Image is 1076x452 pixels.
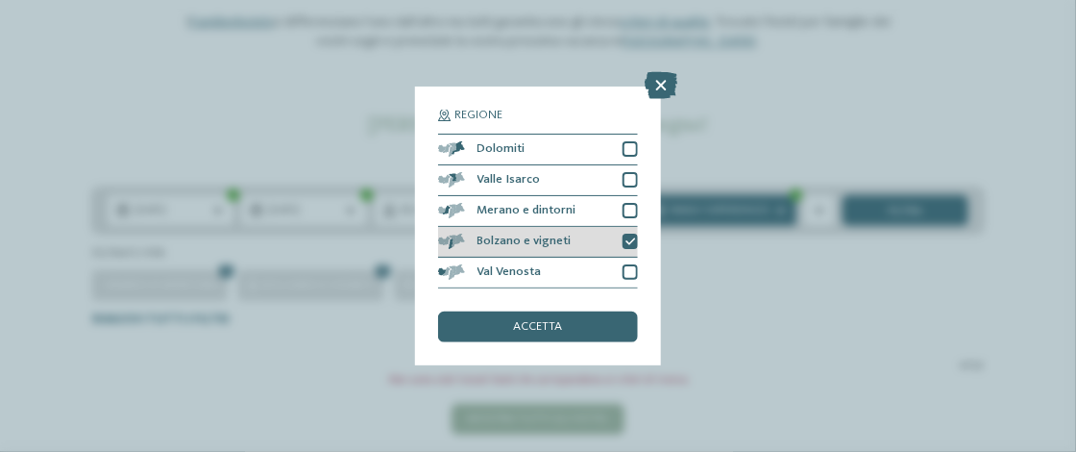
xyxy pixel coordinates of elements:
[477,143,526,156] span: Dolomiti
[477,236,572,248] span: Bolzano e vigneti
[514,321,563,334] span: accetta
[477,174,541,187] span: Valle Isarco
[454,110,502,122] span: Regione
[477,266,542,279] span: Val Venosta
[477,205,576,217] span: Merano e dintorni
